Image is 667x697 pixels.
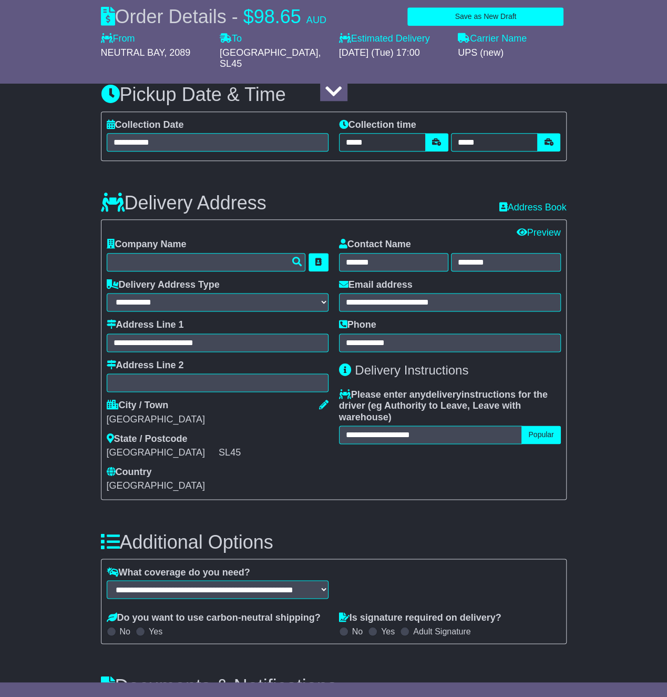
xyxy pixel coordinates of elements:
span: Delivery Instructions [355,363,468,377]
label: Do you want to use carbon-neutral shipping? [107,612,321,623]
label: Country [107,467,152,478]
label: Is signature required on delivery? [339,612,501,623]
label: No [352,626,363,636]
label: Yes [149,626,162,636]
span: $ [243,6,254,27]
label: Address Line 1 [107,319,184,331]
label: From [101,33,135,45]
label: Company Name [107,239,187,250]
label: No [120,626,130,636]
div: [DATE] (Tue) 17:00 [339,47,448,59]
label: Yes [381,626,395,636]
label: State / Postcode [107,433,188,445]
label: Carrier Name [458,33,527,45]
h3: Additional Options [101,531,567,552]
label: Collection Date [107,119,184,131]
button: Popular [521,426,560,444]
div: SL45 [219,447,328,459]
label: Adult Signature [413,626,470,636]
span: , SL45 [220,47,321,69]
label: Address Line 2 [107,360,184,371]
h3: Delivery Address [101,193,266,214]
label: To [220,33,242,45]
a: Preview [516,227,560,238]
div: Order Details - [101,5,326,28]
span: , 2089 [164,47,190,58]
label: Please enter any instructions for the driver ( ) [339,389,561,423]
span: NEUTRAL BAY [101,47,165,58]
span: delivery [426,389,461,400]
span: [GEOGRAPHIC_DATA] [220,47,318,58]
label: City / Town [107,400,169,411]
h3: Pickup Date & Time [101,84,567,105]
span: [GEOGRAPHIC_DATA] [107,480,205,491]
label: Email address [339,279,413,291]
label: Collection time [339,119,416,131]
div: [GEOGRAPHIC_DATA] [107,414,329,426]
label: Delivery Address Type [107,279,220,291]
label: Phone [339,319,376,331]
label: Estimated Delivery [339,33,448,45]
label: Contact Name [339,239,411,250]
span: 98.65 [254,6,301,27]
span: AUD [306,15,326,25]
label: What coverage do you need? [107,567,250,578]
button: Save as New Draft [407,7,563,26]
a: Address Book [499,202,566,213]
span: eg Authority to Leave, Leave with warehouse [339,400,521,422]
div: UPS (new) [458,47,567,59]
div: [GEOGRAPHIC_DATA] [107,447,216,459]
h3: Documents & Notifications [101,675,567,696]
